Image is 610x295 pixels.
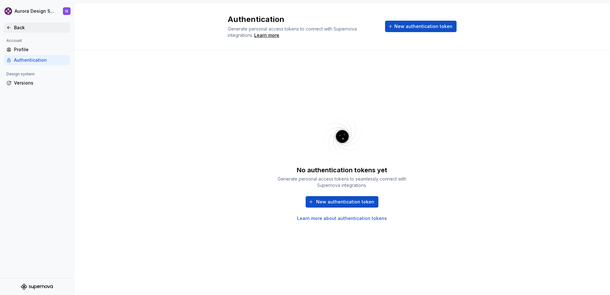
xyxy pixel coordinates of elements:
[228,26,358,38] span: Generate personal access tokens to connect with Supernova integrations.
[65,9,68,14] div: IS
[297,215,387,222] a: Learn more about authentication tokens
[254,32,279,38] a: Learn more
[1,4,72,18] button: Aurora Design SystemIS
[4,7,12,15] img: 35f87a10-d4cc-4919-b733-6cceb854e0f0.png
[14,46,67,53] div: Profile
[306,196,378,208] button: New authentication token
[4,37,24,45] div: Account
[275,176,409,189] div: Generate personal access tokens to seamlessly connect with Supernova integrations.
[4,78,70,88] a: Versions
[253,33,280,38] span: .
[14,80,67,86] div: Versions
[4,55,70,65] a: Authentication
[15,8,55,14] div: Aurora Design System
[4,23,70,33] a: Back
[316,199,374,205] span: New authentication token
[385,21,457,32] button: New authentication token
[14,24,67,31] div: Back
[4,45,70,55] a: Profile
[297,166,387,175] div: No authentication tokens yet
[4,70,37,78] div: Design system
[394,23,452,30] span: New authentication token
[228,14,377,24] h2: Authentication
[14,57,67,63] div: Authentication
[21,284,53,290] svg: Supernova Logo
